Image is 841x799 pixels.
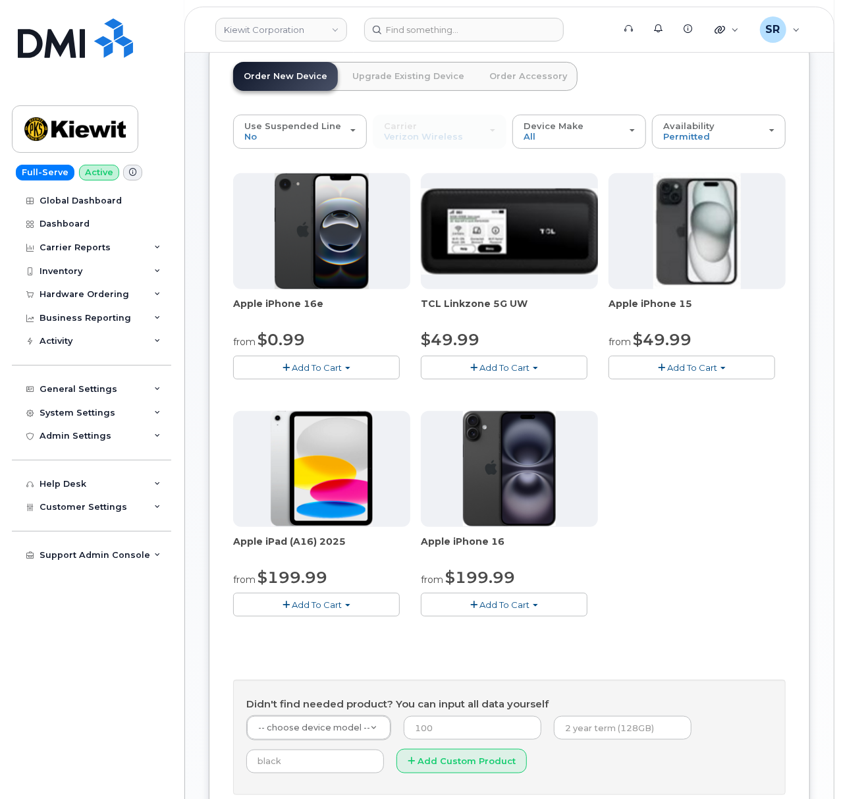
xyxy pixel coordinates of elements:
div: Apple iPhone 16 [421,535,598,561]
button: Availability Permitted [652,115,786,149]
img: ipad_11.png [271,411,373,527]
button: Add To Cart [609,356,775,379]
input: 100 [404,716,541,740]
span: All [524,131,535,142]
button: Add To Cart [421,356,587,379]
span: $49.99 [633,330,692,349]
button: Add To Cart [421,593,587,616]
div: Quicklinks [705,16,748,43]
small: from [233,336,256,348]
button: Add Custom Product [396,749,527,773]
span: Add To Cart [479,599,529,610]
button: Use Suspended Line No [233,115,367,149]
span: SR [766,22,780,38]
img: iphone_16_plus.png [463,411,556,527]
a: -- choose device model -- [247,716,391,740]
span: Device Make [524,121,583,131]
span: Add To Cart [479,362,529,373]
span: Add To Cart [292,599,342,610]
div: Apple iPad (A16) 2025 [233,535,410,561]
input: 2 year term (128GB) [554,716,692,740]
small: from [233,574,256,586]
div: TCL Linkzone 5G UW [421,297,598,323]
span: Availability [663,121,715,131]
div: Sebastian Reissig [751,16,809,43]
img: iphone15.jpg [653,173,741,289]
div: Apple iPhone 16e [233,297,410,323]
div: Apple iPhone 15 [609,297,786,323]
button: Add To Cart [233,593,400,616]
span: Add To Cart [292,362,342,373]
span: Use Suspended Line [244,121,341,131]
span: Add To Cart [667,362,717,373]
span: $49.99 [421,330,479,349]
a: Order Accessory [479,62,578,91]
span: Permitted [663,131,710,142]
h4: Didn't find needed product? You can input all data yourself [246,699,773,710]
img: iphone16e.png [275,173,369,289]
small: from [421,574,443,586]
span: No [244,131,257,142]
a: Kiewit Corporation [215,18,347,41]
button: Device Make All [512,115,646,149]
span: -- choose device model -- [258,723,370,732]
small: from [609,336,631,348]
img: linkzone5g.png [421,188,598,274]
span: $0.99 [258,330,305,349]
span: $199.99 [445,568,515,587]
iframe: Messenger Launcher [784,742,831,789]
a: Upgrade Existing Device [342,62,475,91]
span: $199.99 [258,568,327,587]
input: Find something... [364,18,564,41]
a: Order New Device [233,62,338,91]
input: black [246,750,384,773]
button: Add To Cart [233,356,400,379]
